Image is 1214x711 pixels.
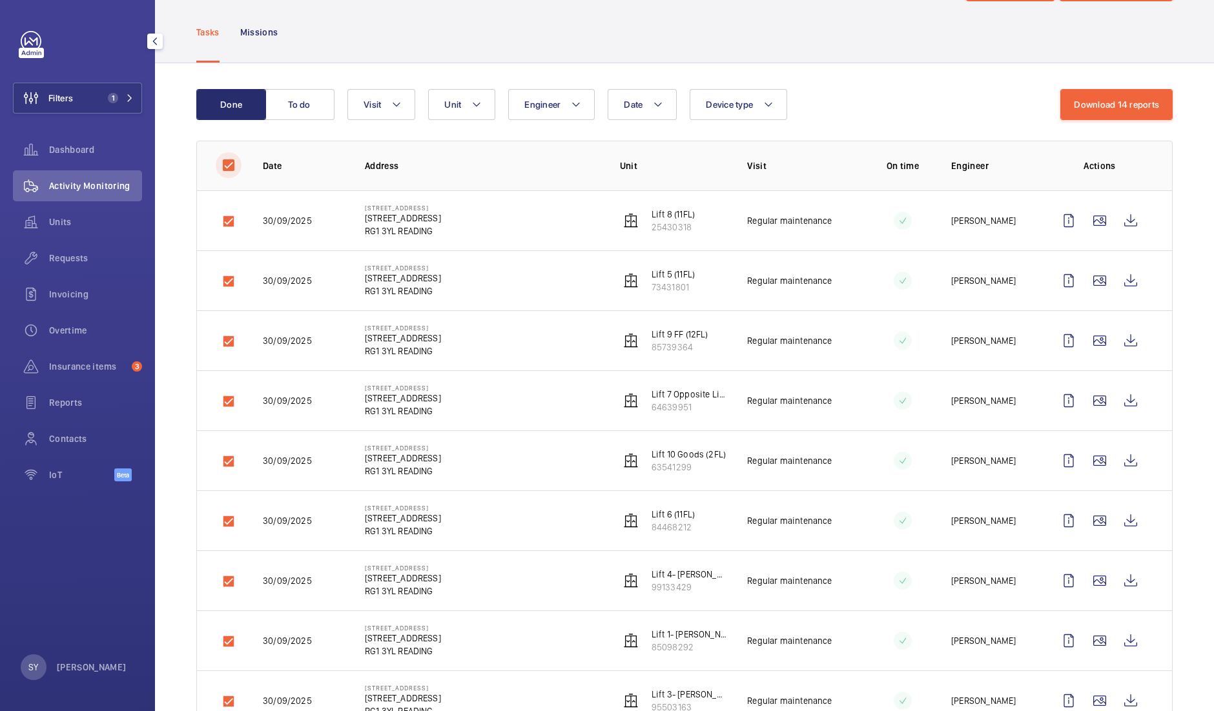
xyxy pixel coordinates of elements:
[747,514,832,527] p: Regular maintenance
[652,581,726,594] p: 99133429
[951,574,1016,587] p: [PERSON_NAME]
[28,661,38,674] p: SY
[951,394,1016,407] p: [PERSON_NAME]
[951,159,1033,172] p: Engineer
[365,345,441,357] p: RG1 3YL READING
[365,632,441,645] p: [STREET_ADDRESS]
[951,274,1016,287] p: [PERSON_NAME]
[1060,89,1173,120] button: Download 14 reports
[620,159,726,172] p: Unit
[263,159,344,172] p: Date
[747,694,832,707] p: Regular maintenance
[623,573,639,588] img: elevator.svg
[652,328,708,341] p: Lift 9 FF (12FL)
[364,99,381,110] span: Visit
[652,448,726,461] p: Lift 10 Goods (2FL)
[49,468,114,481] span: IoT
[263,574,312,587] p: 30/09/2025
[265,89,334,120] button: To do
[747,454,832,467] p: Regular maintenance
[365,692,441,705] p: [STREET_ADDRESS]
[365,645,441,657] p: RG1 3YL READING
[623,393,639,408] img: elevator.svg
[652,268,695,281] p: Lift 5 (11FL)
[951,634,1016,647] p: [PERSON_NAME]
[365,572,441,585] p: [STREET_ADDRESS]
[624,99,643,110] span: Date
[652,628,726,641] p: Lift 1- [PERSON_NAME] (11FL)
[365,159,599,172] p: Address
[951,694,1016,707] p: [PERSON_NAME]
[365,264,441,272] p: [STREET_ADDRESS]
[263,394,312,407] p: 30/09/2025
[365,392,441,405] p: [STREET_ADDRESS]
[428,89,495,120] button: Unit
[263,334,312,347] p: 30/09/2025
[652,461,726,474] p: 63541299
[652,208,695,221] p: Lift 8 (11FL)
[263,694,312,707] p: 30/09/2025
[365,465,441,477] p: RG1 3YL READING
[347,89,415,120] button: Visit
[652,641,726,654] p: 85098292
[263,214,312,227] p: 30/09/2025
[623,213,639,228] img: elevator.svg
[623,693,639,708] img: elevator.svg
[49,432,142,445] span: Contacts
[444,99,461,110] span: Unit
[623,633,639,648] img: elevator.svg
[706,99,753,110] span: Device type
[48,92,73,105] span: Filters
[951,214,1016,227] p: [PERSON_NAME]
[263,514,312,527] p: 30/09/2025
[652,401,726,414] p: 64639951
[196,26,220,39] p: Tasks
[747,334,832,347] p: Regular maintenance
[196,89,266,120] button: Done
[524,99,561,110] span: Engineer
[508,89,595,120] button: Engineer
[951,334,1016,347] p: [PERSON_NAME]
[652,221,695,234] p: 25430318
[875,159,931,172] p: On time
[365,512,441,525] p: [STREET_ADDRESS]
[747,159,854,172] p: Visit
[49,360,127,373] span: Insurance items
[951,514,1016,527] p: [PERSON_NAME]
[365,212,441,225] p: [STREET_ADDRESS]
[747,274,832,287] p: Regular maintenance
[365,272,441,285] p: [STREET_ADDRESS]
[49,179,142,192] span: Activity Monitoring
[652,521,695,534] p: 84468212
[365,452,441,465] p: [STREET_ADDRESS]
[365,204,441,212] p: [STREET_ADDRESS]
[652,508,695,521] p: Lift 6 (11FL)
[49,215,142,228] span: Units
[132,361,142,372] span: 3
[365,684,441,692] p: [STREET_ADDRESS]
[652,281,695,294] p: 73431801
[49,252,142,265] span: Requests
[263,634,312,647] p: 30/09/2025
[365,225,441,237] p: RG1 3YL READING
[263,454,312,467] p: 30/09/2025
[623,453,639,468] img: elevator.svg
[49,143,142,156] span: Dashboard
[57,661,127,674] p: [PERSON_NAME]
[365,624,441,632] p: [STREET_ADDRESS]
[652,388,726,401] p: Lift 7 Opposite Lift 3 (11 FL)
[365,332,441,345] p: [STREET_ADDRESS]
[365,585,441,597] p: RG1 3YL READING
[365,405,441,417] p: RG1 3YL READING
[365,285,441,297] p: RG1 3YL READING
[1053,159,1146,172] p: Actions
[49,288,142,301] span: Invoicing
[747,394,832,407] p: Regular maintenance
[623,333,639,348] img: elevator.svg
[747,574,832,587] p: Regular maintenance
[365,504,441,512] p: [STREET_ADDRESS]
[108,93,118,103] span: 1
[608,89,677,120] button: Date
[652,568,726,581] p: Lift 4- [PERSON_NAME] (11FL)
[114,468,132,481] span: Beta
